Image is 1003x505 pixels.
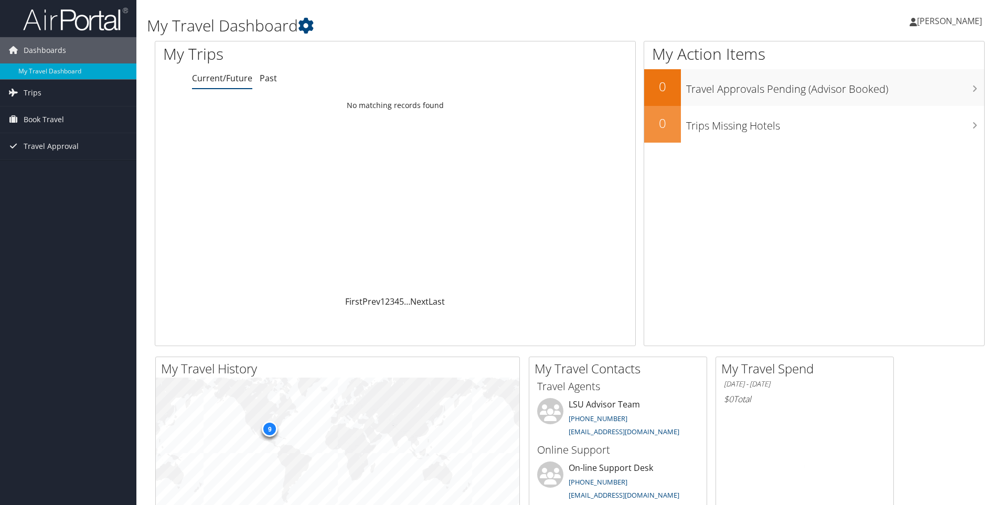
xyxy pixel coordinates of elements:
h1: My Trips [163,43,428,65]
h3: Travel Agents [537,379,699,394]
li: On-line Support Desk [532,461,704,504]
a: 2 [385,296,390,307]
a: Current/Future [192,72,252,84]
a: 0Trips Missing Hotels [644,106,984,143]
a: [EMAIL_ADDRESS][DOMAIN_NAME] [569,427,679,436]
h2: 0 [644,114,681,132]
span: Trips [24,80,41,106]
h2: 0 [644,78,681,95]
a: First [345,296,362,307]
a: [EMAIL_ADDRESS][DOMAIN_NAME] [569,490,679,500]
a: Last [429,296,445,307]
h6: Total [724,393,885,405]
a: [PERSON_NAME] [910,5,993,37]
a: Prev [362,296,380,307]
td: No matching records found [155,96,635,115]
span: $0 [724,393,733,405]
a: 3 [390,296,394,307]
h6: [DATE] - [DATE] [724,379,885,389]
a: Next [410,296,429,307]
a: 0Travel Approvals Pending (Advisor Booked) [644,69,984,106]
a: 4 [394,296,399,307]
h2: My Travel History [161,360,519,378]
li: LSU Advisor Team [532,398,704,441]
span: … [404,296,410,307]
span: Travel Approval [24,133,79,159]
h1: My Action Items [644,43,984,65]
a: [PHONE_NUMBER] [569,414,627,423]
span: [PERSON_NAME] [917,15,982,27]
img: airportal-logo.png [23,7,128,31]
a: 1 [380,296,385,307]
a: Past [260,72,277,84]
span: Dashboards [24,37,66,63]
a: [PHONE_NUMBER] [569,477,627,487]
div: 9 [262,421,278,437]
h1: My Travel Dashboard [147,15,711,37]
h2: My Travel Contacts [535,360,707,378]
h2: My Travel Spend [721,360,893,378]
a: 5 [399,296,404,307]
span: Book Travel [24,106,64,133]
h3: Travel Approvals Pending (Advisor Booked) [686,77,984,96]
h3: Trips Missing Hotels [686,113,984,133]
h3: Online Support [537,443,699,457]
